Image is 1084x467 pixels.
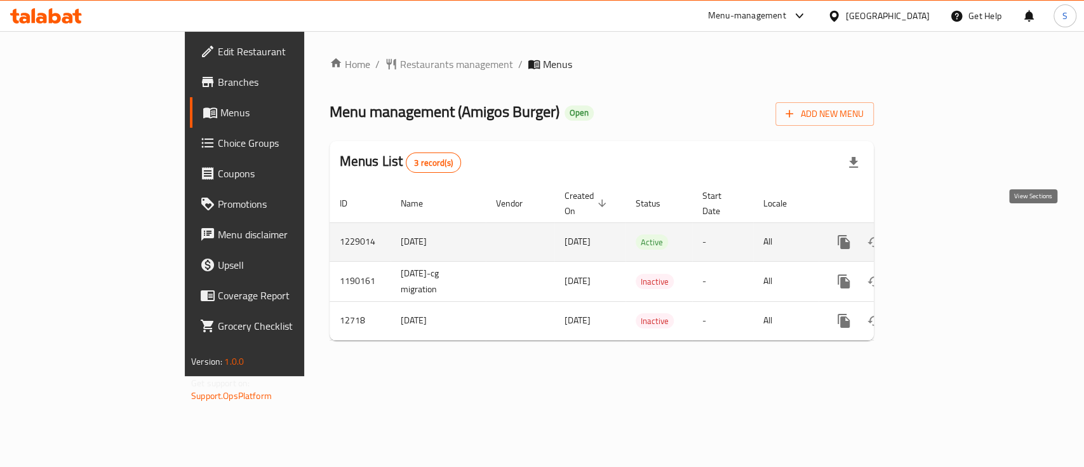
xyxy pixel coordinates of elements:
button: more [829,266,859,297]
span: Grocery Checklist [218,318,356,334]
td: [DATE]-cg migration [391,261,486,301]
span: Upsell [218,257,356,273]
span: 1.0.0 [224,353,244,370]
td: - [692,222,753,261]
div: Inactive [636,313,674,328]
span: Coupons [218,166,356,181]
span: [DATE] [565,273,591,289]
td: [DATE] [391,222,486,261]
span: [DATE] [565,233,591,250]
span: Menus [543,57,572,72]
span: Promotions [218,196,356,212]
button: Change Status [859,227,890,257]
button: Change Status [859,306,890,336]
span: Open [565,107,594,118]
button: Change Status [859,266,890,297]
span: Menu management ( Amigos Burger ) [330,97,559,126]
a: Edit Restaurant [190,36,366,67]
span: Vendor [496,196,539,211]
span: Coverage Report [218,288,356,303]
button: Add New Menu [775,102,874,126]
a: Menu disclaimer [190,219,366,250]
span: [DATE] [565,312,591,328]
span: S [1062,9,1067,23]
td: [DATE] [391,301,486,340]
td: All [753,222,819,261]
span: Inactive [636,314,674,328]
th: Actions [819,184,961,223]
span: Locale [763,196,803,211]
div: Active [636,234,668,250]
a: Menus [190,97,366,128]
span: Created On [565,188,610,219]
span: Active [636,235,668,250]
li: / [518,57,523,72]
span: Menu disclaimer [218,227,356,242]
a: Support.OpsPlatform [191,388,272,404]
div: [GEOGRAPHIC_DATA] [846,9,930,23]
td: - [692,261,753,301]
div: Open [565,105,594,121]
a: Promotions [190,189,366,219]
div: Menu-management [708,8,786,24]
button: more [829,306,859,336]
span: Start Date [702,188,738,219]
span: ID [340,196,364,211]
span: Status [636,196,677,211]
a: Upsell [190,250,366,280]
li: / [375,57,380,72]
div: Total records count [406,152,461,173]
a: Coupons [190,158,366,189]
span: 3 record(s) [406,157,460,169]
a: Coverage Report [190,280,366,311]
span: Add New Menu [786,106,864,122]
nav: breadcrumb [330,57,874,72]
button: more [829,227,859,257]
h2: Menus List [340,152,461,173]
span: Name [401,196,439,211]
span: Restaurants management [400,57,513,72]
span: Edit Restaurant [218,44,356,59]
a: Branches [190,67,366,97]
span: Get support on: [191,375,250,391]
a: Grocery Checklist [190,311,366,341]
td: All [753,261,819,301]
span: Branches [218,74,356,90]
td: - [692,301,753,340]
div: Export file [838,147,869,178]
span: Menus [220,105,356,120]
span: Inactive [636,274,674,289]
a: Choice Groups [190,128,366,158]
a: Restaurants management [385,57,513,72]
table: enhanced table [330,184,961,341]
span: Choice Groups [218,135,356,151]
span: Version: [191,353,222,370]
td: All [753,301,819,340]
